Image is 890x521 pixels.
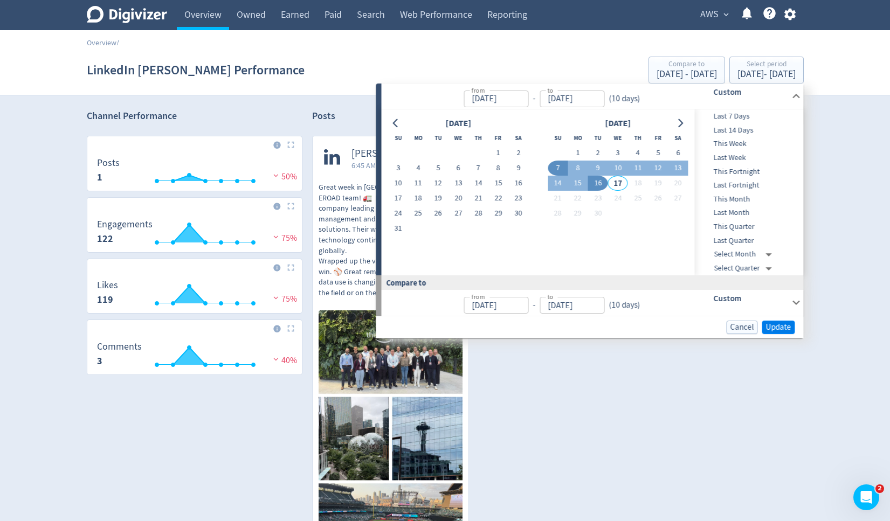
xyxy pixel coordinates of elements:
[695,151,802,165] div: Last Week
[588,145,608,161] button: 2
[351,148,424,160] span: [PERSON_NAME]
[628,130,648,145] th: Thursday
[528,299,540,311] div: -
[408,206,428,221] button: 25
[875,484,884,493] span: 2
[87,53,305,87] h1: LinkedIn [PERSON_NAME] Performance
[287,141,294,148] img: Placeholder
[548,161,568,176] button: 7
[442,116,474,131] div: [DATE]
[97,171,102,184] strong: 1
[547,292,553,301] label: to
[382,109,804,275] div: from-to(10 days)Custom
[714,247,776,261] div: Select Month
[488,161,508,176] button: 8
[428,206,448,221] button: 26
[287,325,294,332] img: Placeholder
[668,161,688,176] button: 13
[488,130,508,145] th: Friday
[713,292,787,305] h6: Custom
[382,84,804,109] div: from-to(10 days)Custom
[97,279,118,291] dt: Likes
[648,130,668,145] th: Friday
[695,192,802,206] div: This Month
[668,145,688,161] button: 6
[608,176,628,191] button: 17
[319,182,463,298] p: Great week in [GEOGRAPHIC_DATA] with the EROAD team! 🚛 Inspiring to see this Kiwi company leading...
[762,321,795,334] button: Update
[271,294,281,302] img: negative-performance.svg
[548,191,568,206] button: 21
[376,275,804,290] div: Compare to
[721,10,731,19] span: expand_more
[608,191,628,206] button: 24
[351,160,424,171] span: 6:45 AM [DATE] AEST
[672,116,688,131] button: Go to next month
[657,70,717,79] div: [DATE] - [DATE]
[97,218,153,231] dt: Engagements
[695,137,802,151] div: This Week
[468,130,488,145] th: Thursday
[488,191,508,206] button: 22
[271,355,281,363] img: negative-performance.svg
[428,191,448,206] button: 19
[312,109,335,126] h2: Posts
[428,176,448,191] button: 12
[508,130,528,145] th: Saturday
[382,290,804,316] div: from-to(10 days)Custom
[287,264,294,271] img: Placeholder
[488,206,508,221] button: 29
[695,124,802,136] span: Last 14 Days
[696,6,732,23] button: AWS
[449,130,468,145] th: Wednesday
[648,176,668,191] button: 19
[568,176,588,191] button: 15
[488,145,508,161] button: 1
[388,206,408,221] button: 24
[695,165,802,179] div: This Fortnight
[695,234,802,248] div: Last Quarter
[568,206,588,221] button: 29
[695,207,802,219] span: Last Month
[700,6,719,23] span: AWS
[508,145,528,161] button: 2
[730,323,754,331] span: Cancel
[271,233,281,241] img: negative-performance.svg
[388,176,408,191] button: 10
[602,116,634,131] div: [DATE]
[628,191,648,206] button: 25
[714,261,776,275] div: Select Quarter
[449,161,468,176] button: 6
[388,191,408,206] button: 17
[471,292,485,301] label: from
[449,191,468,206] button: 20
[271,355,297,366] span: 40%
[87,38,116,47] a: Overview
[271,171,281,179] img: negative-performance.svg
[648,191,668,206] button: 26
[695,193,802,205] span: This Month
[729,57,804,84] button: Select period[DATE]- [DATE]
[271,171,297,182] span: 50%
[608,130,628,145] th: Wednesday
[97,157,120,169] dt: Posts
[648,161,668,176] button: 12
[92,219,298,248] svg: Engagements 2,787
[608,145,628,161] button: 3
[628,145,648,161] button: 4
[604,299,640,311] div: ( 10 days )
[568,145,588,161] button: 1
[668,176,688,191] button: 20
[408,191,428,206] button: 18
[604,93,644,105] div: ( 10 days )
[695,138,802,150] span: This Week
[737,60,796,70] div: Select period
[628,176,648,191] button: 18
[528,93,540,105] div: -
[695,235,802,247] span: Last Quarter
[695,178,802,192] div: Last Fortnight
[92,280,298,309] svg: Likes 2,708
[695,110,802,122] span: Last 7 Days
[449,176,468,191] button: 13
[588,161,608,176] button: 9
